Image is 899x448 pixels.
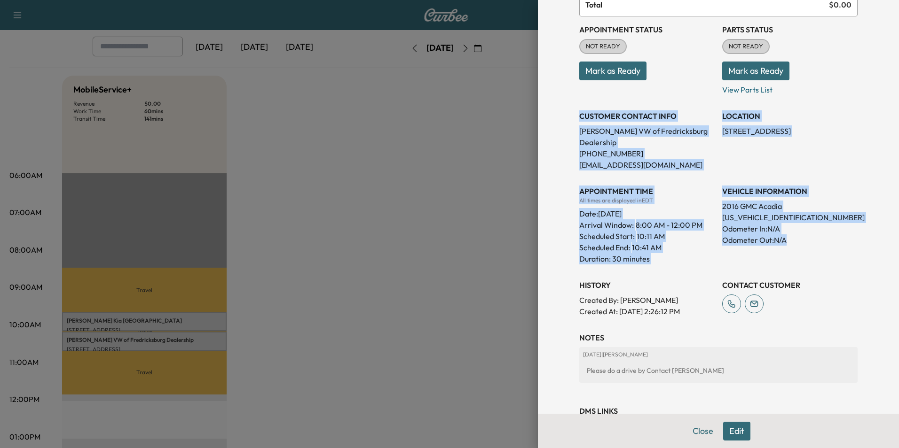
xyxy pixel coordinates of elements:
h3: DMS Links [579,405,858,417]
div: Please do a drive by Contact [PERSON_NAME] [583,362,854,379]
button: Edit [723,422,750,440]
h3: CONTACT CUSTOMER [722,279,858,291]
p: [STREET_ADDRESS] [722,125,858,137]
h3: Appointment Status [579,24,715,35]
p: [US_VEHICLE_IDENTIFICATION_NUMBER] [722,212,858,223]
p: Duration: 30 minutes [579,253,715,264]
p: Scheduled End: [579,242,630,253]
h3: CUSTOMER CONTACT INFO [579,110,715,122]
button: Mark as Ready [722,62,789,80]
p: Scheduled Start: [579,231,635,242]
p: 10:11 AM [637,231,665,242]
h3: APPOINTMENT TIME [579,185,715,197]
h3: History [579,279,715,291]
p: Created By : [PERSON_NAME] [579,294,715,306]
p: 2016 GMC Acadia [722,201,858,212]
h3: LOCATION [722,110,858,122]
div: Date: [DATE] [579,204,715,219]
button: Close [686,422,719,440]
button: Mark as Ready [579,62,647,80]
span: NOT READY [580,42,626,51]
p: Created At : [DATE] 2:26:12 PM [579,306,715,317]
p: View Parts List [722,80,858,95]
p: [EMAIL_ADDRESS][DOMAIN_NAME] [579,159,715,170]
p: Odometer In: N/A [722,223,858,234]
p: 10:41 AM [632,242,662,253]
p: [PERSON_NAME] VW of Fredricksburg Dealership [579,125,715,148]
span: NOT READY [723,42,769,51]
h3: Parts Status [722,24,858,35]
p: [PHONE_NUMBER] [579,148,715,159]
p: [DATE] | [PERSON_NAME] [583,351,854,358]
p: Odometer Out: N/A [722,234,858,246]
div: All times are displayed in EDT [579,197,715,204]
h3: NOTES [579,332,858,343]
p: Arrival Window: [579,219,715,231]
h3: VEHICLE INFORMATION [722,185,858,197]
span: 8:00 AM - 12:00 PM [636,219,702,231]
